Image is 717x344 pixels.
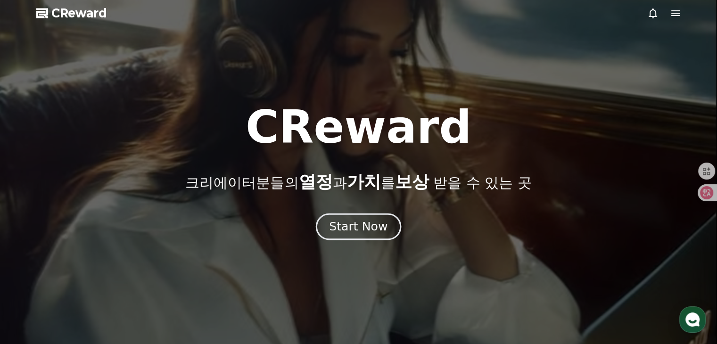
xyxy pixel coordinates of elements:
[185,172,531,191] p: 크리에이터분들의 과 를 받을 수 있는 곳
[318,223,399,232] a: Start Now
[36,6,107,21] a: CReward
[122,266,181,289] a: 설정
[51,6,107,21] span: CReward
[316,213,401,240] button: Start Now
[62,266,122,289] a: 대화
[146,280,157,287] span: 설정
[30,280,35,287] span: 홈
[329,219,387,235] div: Start Now
[298,172,332,191] span: 열정
[246,105,471,150] h1: CReward
[346,172,380,191] span: 가치
[395,172,429,191] span: 보상
[86,280,98,288] span: 대화
[3,266,62,289] a: 홈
